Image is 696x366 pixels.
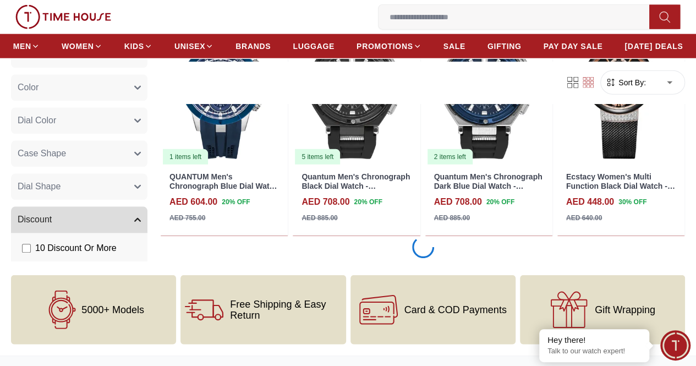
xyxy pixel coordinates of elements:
[22,245,31,254] input: 10 Discount Or More
[11,141,147,168] button: Case Shape
[543,41,602,52] span: PAY DAY SALE
[357,36,421,56] a: PROMOTIONS
[624,41,683,52] span: [DATE] DEALS
[174,41,205,52] span: UNISEX
[660,330,690,360] div: Chat Widget
[174,36,213,56] a: UNISEX
[624,36,683,56] a: [DATE] DEALS
[302,172,410,200] a: Quantum Men's Chronograph Black Dial Watch - HNG1010.651
[434,195,482,209] h4: AED 708.00
[13,36,40,56] a: MEN
[293,41,335,52] span: LUGGAGE
[543,36,602,56] a: PAY DAY SALE
[354,197,382,207] span: 20 % OFF
[169,195,217,209] h4: AED 604.00
[428,149,473,165] div: 2 items left
[293,36,335,56] a: LUGGAGE
[566,213,602,223] div: AED 640.00
[15,5,111,29] img: ...
[566,172,675,200] a: Ecstacy Women's Multi Function Black Dial Watch - E23603-KMBB
[295,149,340,165] div: 5 items left
[547,347,641,356] p: Talk to our watch expert!
[443,41,465,52] span: SALE
[443,36,465,56] a: SALE
[124,41,144,52] span: KIDS
[18,214,52,227] span: Discount
[302,213,337,223] div: AED 885.00
[35,243,117,256] span: 10 Discount Or More
[618,197,646,207] span: 30 % OFF
[404,304,507,315] span: Card & COD Payments
[18,148,66,161] span: Case Shape
[124,36,152,56] a: KIDS
[357,41,413,52] span: PROMOTIONS
[230,299,341,321] span: Free Shipping & Easy Return
[487,36,522,56] a: GIFTING
[81,304,144,315] span: 5000+ Models
[18,82,39,95] span: Color
[11,75,147,102] button: Color
[18,181,61,194] span: Dial Shape
[487,41,522,52] span: GIFTING
[11,207,147,234] button: Discount
[595,304,655,315] span: Gift Wrapping
[169,172,278,200] a: QUANTUM Men's Chronograph Blue Dial Watch - HNG893.399
[605,77,646,88] button: Sort By:
[486,197,514,207] span: 20 % OFF
[434,172,542,200] a: Quantum Men's Chronograph Dark Blue Dial Watch - HNG1010.391
[18,115,56,128] span: Dial Color
[302,195,349,209] h4: AED 708.00
[11,174,147,201] button: Dial Shape
[434,213,470,223] div: AED 885.00
[169,213,205,223] div: AED 755.00
[547,335,641,346] div: Hey there!
[62,41,94,52] span: WOMEN
[235,41,271,52] span: BRANDS
[616,77,646,88] span: Sort By:
[222,197,250,207] span: 20 % OFF
[13,41,31,52] span: MEN
[62,36,102,56] a: WOMEN
[235,36,271,56] a: BRANDS
[163,149,208,165] div: 1 items left
[566,195,614,209] h4: AED 448.00
[11,108,147,135] button: Dial Color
